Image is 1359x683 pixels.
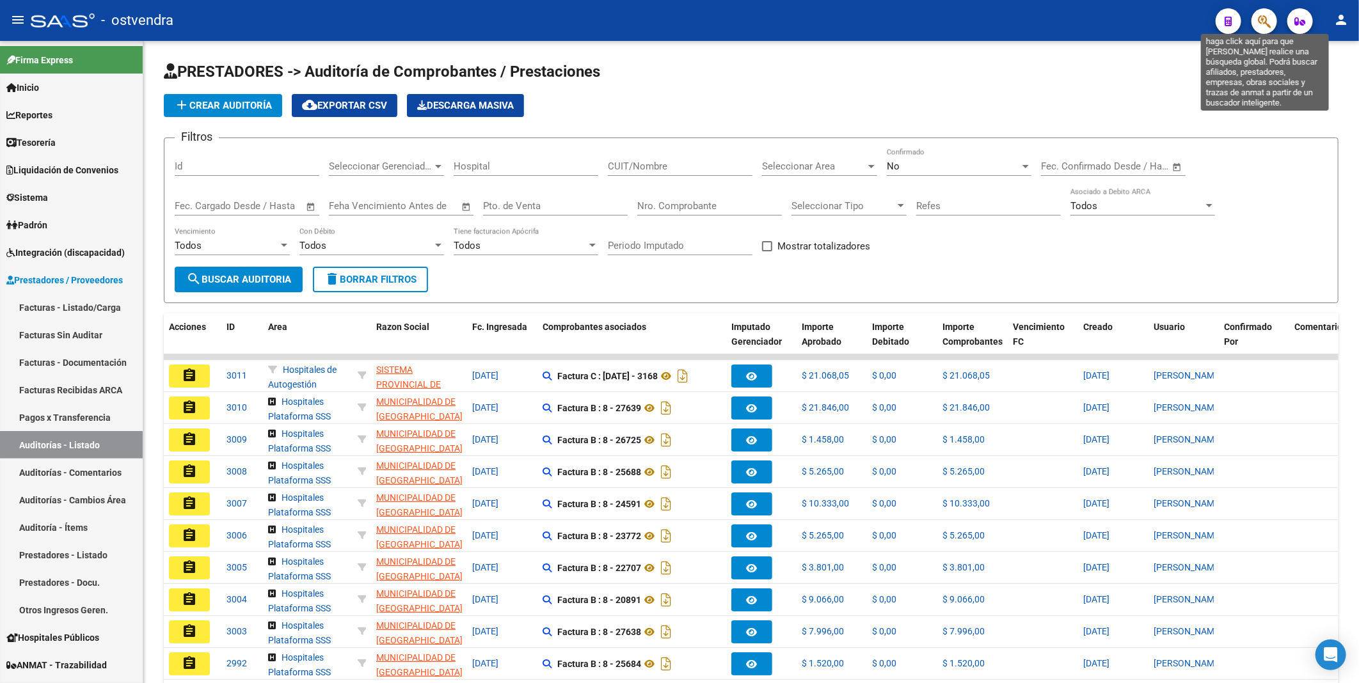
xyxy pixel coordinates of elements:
mat-icon: assignment [182,368,197,383]
i: Descargar documento [658,398,674,418]
span: MUNICIPALIDAD DE [GEOGRAPHIC_DATA][PERSON_NAME] [376,524,463,564]
span: $ 3.801,00 [802,562,844,572]
span: $ 0,00 [872,434,896,444]
mat-icon: person [1333,12,1349,27]
span: $ 3.801,00 [942,562,985,572]
button: Buscar Auditoria [175,267,303,292]
span: Importe Comprobantes [942,322,1003,347]
span: Razon Social [376,322,429,332]
span: [DATE] [472,658,498,668]
span: No [887,161,900,172]
span: [PERSON_NAME] [1154,626,1222,636]
span: [DATE] [1083,658,1109,668]
strong: Factura B : 8 - 26725 [557,435,641,445]
span: MUNICIPALIDAD DE [GEOGRAPHIC_DATA][PERSON_NAME] [376,492,463,532]
span: Comprobantes asociados [543,322,646,332]
strong: Factura B : 8 - 24591 [557,499,641,509]
span: $ 5.265,00 [802,530,844,540]
span: Mostrar totalizadores [777,239,870,254]
span: 3005 [226,562,247,572]
span: Padrón [6,218,47,232]
span: $ 1.458,00 [802,434,844,444]
datatable-header-cell: Imputado Gerenciador [726,313,797,370]
div: - 30545681508 [376,491,462,517]
mat-icon: cloud_download [302,97,317,113]
span: Tesorería [6,136,56,150]
datatable-header-cell: Area [263,313,353,370]
span: MUNICIPALIDAD DE [GEOGRAPHIC_DATA][PERSON_NAME] [376,620,463,660]
i: Descargar documento [658,622,674,642]
strong: Factura B : 8 - 20891 [557,595,641,605]
span: [DATE] [1083,562,1109,572]
button: Exportar CSV [292,94,397,117]
span: [PERSON_NAME] [1154,530,1222,540]
app-download-masive: Descarga masiva de comprobantes (adjuntos) [407,94,524,117]
strong: Factura B : 8 - 23772 [557,531,641,541]
span: [PERSON_NAME] [1154,658,1222,668]
mat-icon: add [174,97,189,113]
span: $ 21.846,00 [942,402,990,412]
span: Prestadores / Proveedores [6,273,123,287]
div: - 30545681508 [376,459,462,485]
input: Fecha inicio [175,200,226,212]
span: Seleccionar Area [762,161,866,172]
span: $ 1.520,00 [942,658,985,668]
datatable-header-cell: Vencimiento FC [1008,313,1078,370]
span: [DATE] [472,434,498,444]
span: [DATE] [1083,370,1109,381]
mat-icon: menu [10,12,26,27]
span: Importe Aprobado [802,322,841,347]
span: Integración (discapacidad) [6,246,125,260]
span: Firma Express [6,53,73,67]
button: Crear Auditoría [164,94,282,117]
strong: Factura B : 8 - 25684 [557,659,641,669]
div: - 30545681508 [376,586,462,613]
span: PRESTADORES -> Auditoría de Comprobantes / Prestaciones [164,63,600,81]
div: - 30545681508 [376,427,462,453]
datatable-header-cell: Confirmado Por [1219,313,1289,370]
span: [DATE] [1083,530,1109,540]
span: Todos [299,240,326,251]
span: Exportar CSV [302,100,387,111]
span: Sistema [6,191,48,205]
span: Inicio [6,81,39,95]
span: Area [268,322,287,332]
span: $ 5.265,00 [942,530,985,540]
span: Seleccionar Tipo [791,200,895,212]
span: $ 0,00 [872,530,896,540]
span: $ 0,00 [872,562,896,572]
mat-icon: assignment [182,528,197,543]
span: [DATE] [1083,402,1109,412]
span: MUNICIPALIDAD DE [GEOGRAPHIC_DATA][PERSON_NAME] [376,588,463,628]
span: $ 0,00 [872,402,896,412]
span: SISTEMA PROVINCIAL DE SALUD [376,365,441,404]
span: $ 5.265,00 [802,466,844,476]
span: [PERSON_NAME] [1154,594,1222,604]
button: Borrar Filtros [313,267,428,292]
span: $ 0,00 [872,626,896,636]
span: $ 0,00 [872,498,896,508]
strong: Factura B : 8 - 27638 [557,627,641,637]
span: [DATE] [1083,594,1109,604]
span: MUNICIPALIDAD DE [GEOGRAPHIC_DATA][PERSON_NAME] [376,428,463,468]
span: Hospitales Plataforma SSS [268,396,331,421]
i: Descargar documento [658,654,674,674]
span: Hospitales Plataforma SSS [268,428,331,453]
span: Acciones [169,322,206,332]
span: $ 21.068,05 [942,370,990,381]
button: Descarga Masiva [407,94,524,117]
div: - 30545681508 [376,395,462,421]
span: Todos [1070,200,1097,212]
strong: Factura B : 8 - 27639 [557,403,641,413]
button: Open calendar [459,200,474,214]
div: - 30545681508 [376,522,462,549]
strong: Factura B : 8 - 22707 [557,563,641,573]
datatable-header-cell: Importe Debitado [867,313,937,370]
span: 3009 [226,434,247,444]
i: Descargar documento [674,366,691,386]
span: Imputado Gerenciador [731,322,782,347]
i: Descargar documento [658,430,674,450]
span: [DATE] [1083,626,1109,636]
div: - 30691822849 [376,363,462,389]
div: - 30545681508 [376,554,462,581]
